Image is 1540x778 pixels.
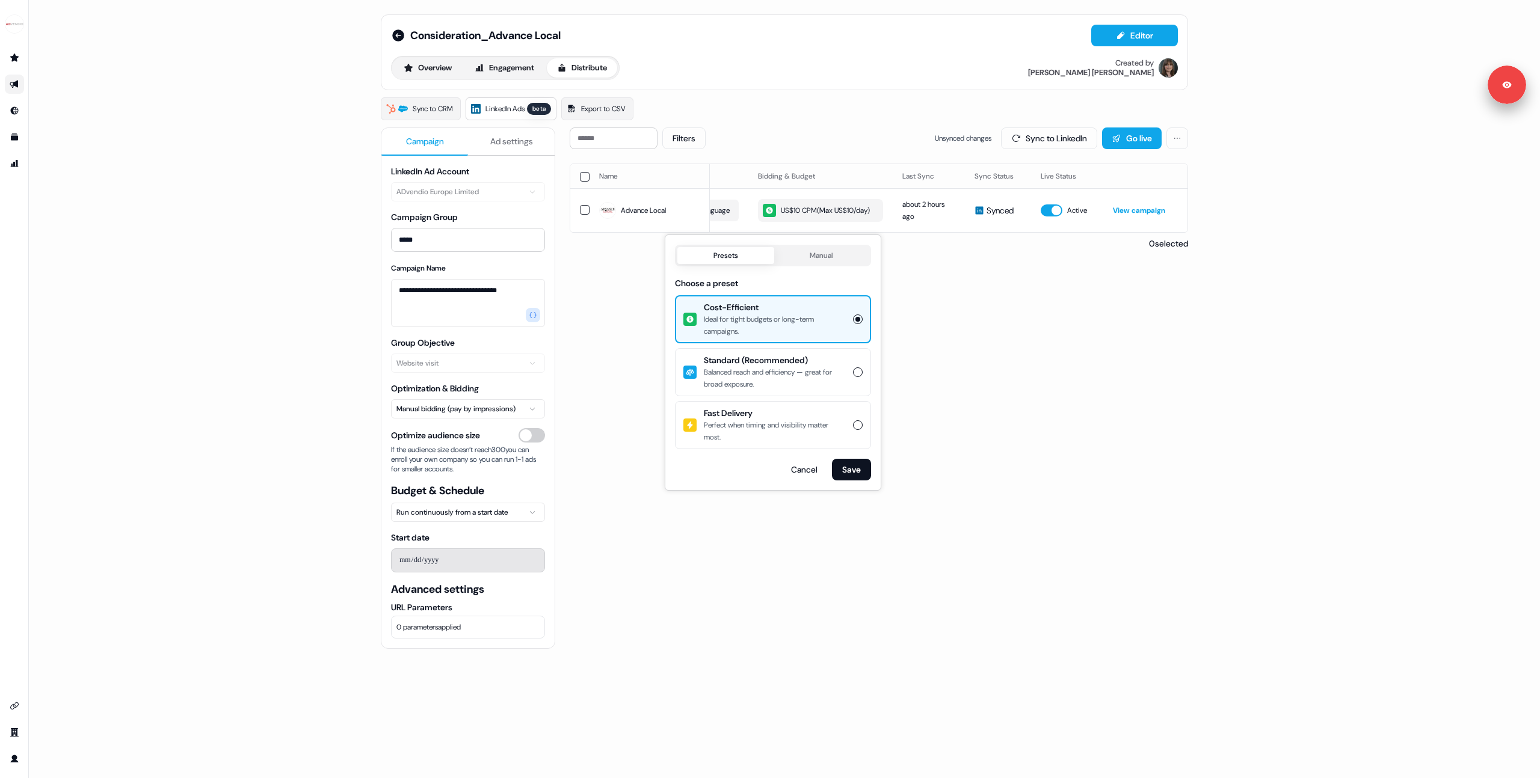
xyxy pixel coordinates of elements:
button: Standard (Recommended)Balanced reach and efficiency — great for broad exposure. [853,367,863,377]
span: Consideration_Advance Local [410,28,561,43]
button: 0 parametersapplied [391,616,545,639]
span: If the audience size doesn’t reach 300 you can enroll your own company so you can run 1-1 ads for... [391,445,545,474]
button: Presets [677,247,774,264]
div: Ideal for tight budgets or long-term campaigns. [704,313,846,337]
button: Optimize audience size [519,428,545,443]
div: US$10 CPM ( Max US$10/day ) [763,204,870,217]
th: Live Status [1031,164,1103,188]
button: Manual [774,247,869,264]
a: Go to profile [5,749,24,768]
span: Unsynced changes [935,132,991,144]
a: LinkedIn Adsbeta [466,97,556,120]
label: Group Objective [391,337,455,348]
label: Start date [391,532,430,543]
a: Go to team [5,723,24,742]
span: Optimize audience size [391,429,480,441]
button: Overview [393,58,462,78]
span: Sync to CRM [413,103,453,115]
button: Cancel [781,459,827,480]
button: Save [832,459,871,480]
div: Perfect when timing and visibility matter most. [704,419,846,443]
label: Choose a preset [675,278,738,289]
div: Balanced reach and efficiency — great for broad exposure. [704,366,846,390]
button: Fast DeliveryPerfect when timing and visibility matter most. [853,420,863,430]
button: More actions [1166,127,1188,149]
a: Go to attribution [5,154,24,173]
span: Synced [987,204,1014,216]
span: Cost-Efficient [704,301,846,313]
span: LinkedIn Ads [485,103,525,115]
p: 0 selected [1144,237,1188,250]
span: Campaign [406,135,444,147]
button: Engagement [464,58,544,78]
th: Last Sync [893,164,965,188]
div: Created by [1115,58,1154,68]
td: about 2 hours ago [893,188,965,232]
label: LinkedIn Ad Account [391,166,469,177]
span: Standard (Recommended) [704,354,846,366]
span: Ad settings [490,135,533,147]
a: Go to integrations [5,696,24,715]
span: Export to CSV [581,103,626,115]
span: Active [1067,204,1087,216]
a: Editor [1091,31,1178,43]
button: US$10 CPM(Max US$10/day) [758,199,883,222]
button: Cost-EfficientIdeal for tight budgets or long-term campaigns. [853,314,863,324]
button: Sync to LinkedIn [1001,127,1097,149]
a: Go to templates [5,127,24,147]
div: [PERSON_NAME] [PERSON_NAME] [1028,68,1154,78]
label: Campaign Name [391,263,446,273]
span: Fast Delivery [704,407,846,419]
th: Sync Status [965,164,1031,188]
img: Michaela [1159,58,1178,78]
th: Name [590,164,710,188]
a: View campaign [1113,206,1165,215]
button: Editor [1091,25,1178,46]
span: 0 parameters applied [396,621,461,633]
span: Advance Local [621,204,666,216]
span: Advanced settings [391,582,545,596]
button: Go live [1102,127,1162,149]
a: Go to prospects [5,48,24,67]
a: Go to outbound experience [5,75,24,94]
th: Bidding & Budget [748,164,893,188]
button: Filters [662,127,706,149]
label: Campaign Group [391,212,458,222]
label: Optimization & Bidding [391,383,479,394]
a: Sync to CRM [381,97,461,120]
span: Budget & Schedule [391,483,545,498]
div: beta [527,103,551,115]
a: Export to CSV [561,97,633,120]
a: Go to Inbound [5,101,24,120]
label: URL Parameters [391,601,545,613]
button: Distribute [547,58,617,78]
